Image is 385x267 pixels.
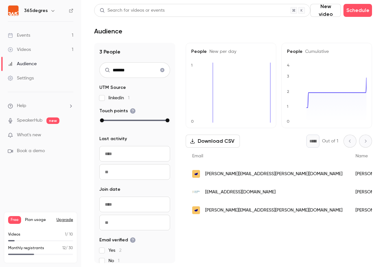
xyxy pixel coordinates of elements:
[191,48,271,55] h5: People
[99,186,120,193] span: Join date
[8,103,73,109] li: help-dropdown-opener
[99,146,170,162] input: From
[322,138,338,144] p: Out of 1
[205,207,342,214] span: [PERSON_NAME][EMAIL_ADDRESS][PERSON_NAME][DOMAIN_NAME]
[192,170,200,178] img: silbo.com
[8,245,44,251] p: Monthly registrants
[8,216,21,224] span: Free
[99,84,126,91] span: UTM Source
[56,217,73,223] button: Upgrade
[191,63,192,67] text: 1
[66,132,73,138] iframe: Noticeable Trigger
[94,27,122,35] h1: Audience
[99,197,170,212] input: From
[166,118,169,122] div: max
[8,232,20,237] p: Videos
[17,103,26,109] span: Help
[192,154,203,158] span: Email
[8,6,19,16] img: 365degres
[205,171,342,177] span: [PERSON_NAME][EMAIL_ADDRESS][PERSON_NAME][DOMAIN_NAME]
[310,4,341,17] button: New video
[118,259,119,263] span: 1
[287,89,289,94] text: 2
[287,48,366,55] h5: People
[8,46,31,53] div: Videos
[99,237,136,243] span: Email verified
[8,61,37,67] div: Audience
[8,75,34,81] div: Settings
[8,32,30,39] div: Events
[355,154,368,158] span: Name
[205,189,276,196] span: [EMAIL_ADDRESS][DOMAIN_NAME]
[108,258,119,264] span: No
[192,206,200,214] img: silbo.com
[99,164,170,180] input: To
[287,104,288,109] text: 1
[128,96,130,100] span: 1
[157,65,168,75] button: Clear search
[65,232,73,237] p: / 10
[17,148,45,154] span: Book a demo
[207,49,236,54] span: New per day
[99,48,170,56] h1: 3 People
[287,63,290,67] text: 4
[108,247,121,254] span: Yes
[65,233,66,237] span: 1
[119,248,121,253] span: 2
[100,7,165,14] div: Search for videos or events
[46,117,59,124] span: new
[24,7,48,14] h6: 365degres
[62,245,73,251] p: / 30
[343,4,372,17] button: Schedule
[303,49,329,54] span: Cumulative
[287,119,290,124] text: 0
[62,246,66,250] span: 12
[192,188,200,196] img: globalpos.fr
[17,132,41,139] span: What's new
[99,215,170,230] input: To
[25,217,53,223] span: Plan usage
[99,136,127,142] span: Last activity
[99,108,136,114] span: Touch points
[191,119,194,124] text: 0
[186,135,240,148] button: Download CSV
[100,118,104,122] div: min
[287,74,289,79] text: 3
[17,117,43,124] a: SpeakerHub
[108,95,130,101] span: linkedin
